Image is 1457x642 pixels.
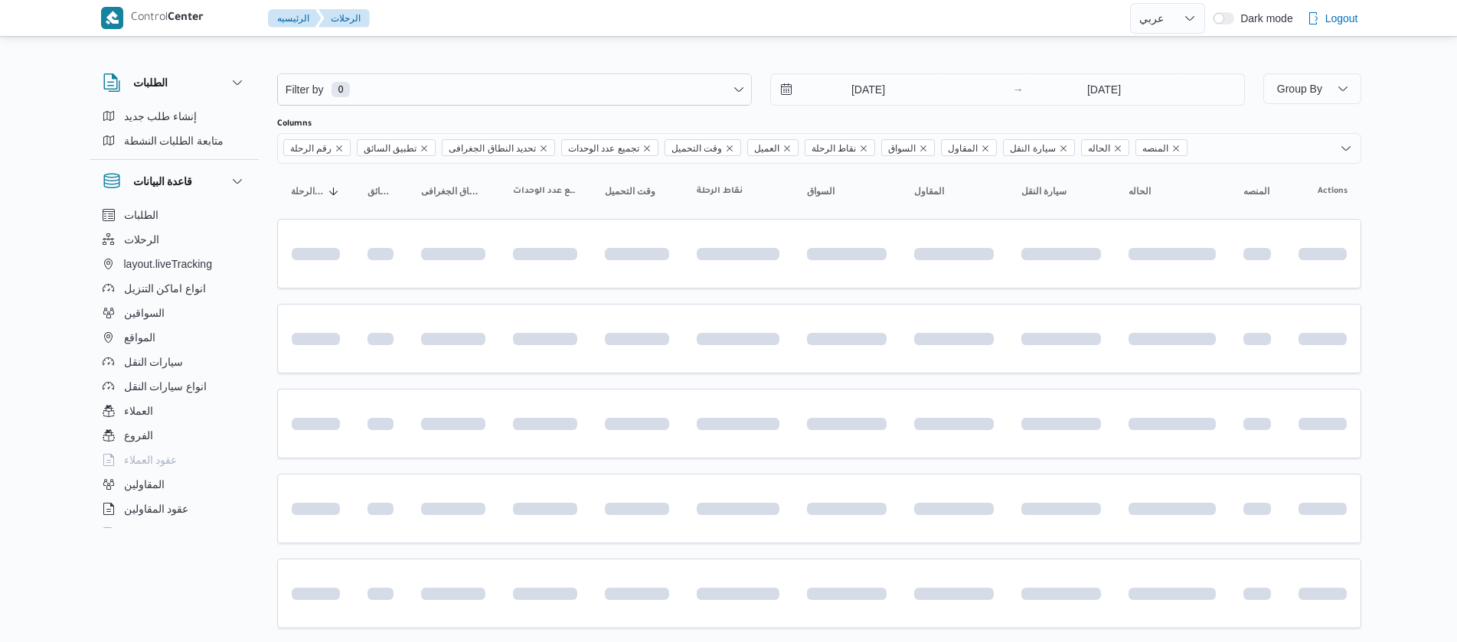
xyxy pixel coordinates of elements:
[561,139,658,156] span: تجميع عدد الوحدات
[96,374,253,399] button: انواع سيارات النقل
[168,12,204,24] b: Center
[290,140,332,157] span: رقم الرحلة
[124,230,159,249] span: الرحلات
[278,74,751,105] button: Filter by0 available filters
[124,304,165,322] span: السواقين
[415,179,492,204] button: تحديد النطاق الجغرافى
[1015,179,1107,204] button: سيارة النقل
[133,172,193,191] h3: قاعدة البيانات
[124,426,153,445] span: الفروع
[368,185,394,197] span: تطبيق السائق
[771,74,945,105] input: Press the down key to open a popover containing a calendar.
[96,350,253,374] button: سيارات النقل
[747,139,799,156] span: العميل
[697,185,743,197] span: نقاط الرحلة
[801,179,893,204] button: السواق
[96,104,253,129] button: إنشاء طلب جديد
[908,179,1000,204] button: المقاول
[96,252,253,276] button: layout.liveTracking
[725,144,734,153] button: Remove وقت التحميل from selection in this group
[361,179,400,204] button: تطبيق السائق
[96,203,253,227] button: الطلبات
[96,448,253,472] button: عقود العملاء
[539,144,548,153] button: Remove تحديد النطاق الجغرافى from selection in this group
[124,475,165,494] span: المقاولين
[1325,9,1358,28] span: Logout
[124,328,155,347] span: المواقع
[599,179,675,204] button: وقت التحميل
[124,500,189,518] span: عقود المقاولين
[124,206,158,224] span: الطلبات
[96,227,253,252] button: الرحلات
[285,179,346,204] button: رقم الرحلةSorted in descending order
[1028,74,1181,105] input: Press the down key to open a popover containing a calendar.
[268,9,322,28] button: الرئيسيه
[605,185,655,197] span: وقت التحميل
[919,144,928,153] button: Remove السواق from selection in this group
[124,402,153,420] span: العملاء
[1243,185,1269,197] span: المنصه
[96,497,253,521] button: عقود المقاولين
[1013,84,1024,95] div: →
[941,139,997,156] span: المقاول
[96,325,253,350] button: المواقع
[1142,140,1168,157] span: المنصه
[328,185,340,197] svg: Sorted in descending order
[1135,139,1187,156] span: المنصه
[319,9,370,28] button: الرحلات
[364,140,417,157] span: تطبيق السائق
[513,185,577,197] span: تجميع عدد الوحدات
[442,139,555,156] span: تحديد النطاق الجغرافى
[1234,12,1292,24] span: Dark mode
[642,144,652,153] button: Remove تجميع عدد الوحدات from selection in this group
[96,129,253,153] button: متابعة الطلبات النشطة
[421,185,485,197] span: تحديد النطاق الجغرافى
[1318,185,1348,197] span: Actions
[96,399,253,423] button: العملاء
[1171,144,1181,153] button: Remove المنصه from selection in this group
[1081,139,1129,156] span: الحاله
[1010,140,1055,157] span: سيارة النقل
[1003,139,1074,156] span: سيارة النقل
[754,140,779,157] span: العميل
[124,377,207,396] span: انواع سيارات النقل
[124,132,224,150] span: متابعة الطلبات النشطة
[291,185,325,197] span: رقم الرحلة; Sorted in descending order
[1301,3,1364,34] button: Logout
[284,80,325,99] span: Filter by
[1021,185,1067,197] span: سيارة النقل
[1113,144,1122,153] button: Remove الحاله from selection in this group
[1277,83,1322,95] span: Group By
[782,144,792,153] button: Remove العميل from selection in this group
[948,140,978,157] span: المقاول
[101,7,123,29] img: X8yXhbKr1z7QwAAAABJRU5ErkJggg==
[1088,140,1110,157] span: الحاله
[449,140,536,157] span: تحديد النطاق الجغرافى
[1059,144,1068,153] button: Remove سيارة النقل from selection in this group
[859,144,868,153] button: Remove نقاط الرحلة from selection in this group
[665,139,741,156] span: وقت التحميل
[96,521,253,546] button: اجهزة التليفون
[812,140,856,157] span: نقاط الرحلة
[881,139,935,156] span: السواق
[103,73,247,92] button: الطلبات
[1122,179,1222,204] button: الحاله
[357,139,436,156] span: تطبيق السائق
[332,82,350,97] span: 0 available filters
[671,140,722,157] span: وقت التحميل
[124,255,212,273] span: layout.liveTracking
[805,139,875,156] span: نقاط الرحلة
[124,279,207,298] span: انواع اماكن التنزيل
[568,140,639,157] span: تجميع عدد الوحدات
[1340,142,1352,155] button: Open list of options
[283,139,351,156] span: رقم الرحلة
[124,524,188,543] span: اجهزة التليفون
[96,423,253,448] button: الفروع
[1263,73,1361,104] button: Group By
[335,144,344,153] button: Remove رقم الرحلة from selection in this group
[1237,179,1277,204] button: المنصه
[888,140,916,157] span: السواق
[1129,185,1151,197] span: الحاله
[90,203,259,534] div: قاعدة البيانات
[807,185,835,197] span: السواق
